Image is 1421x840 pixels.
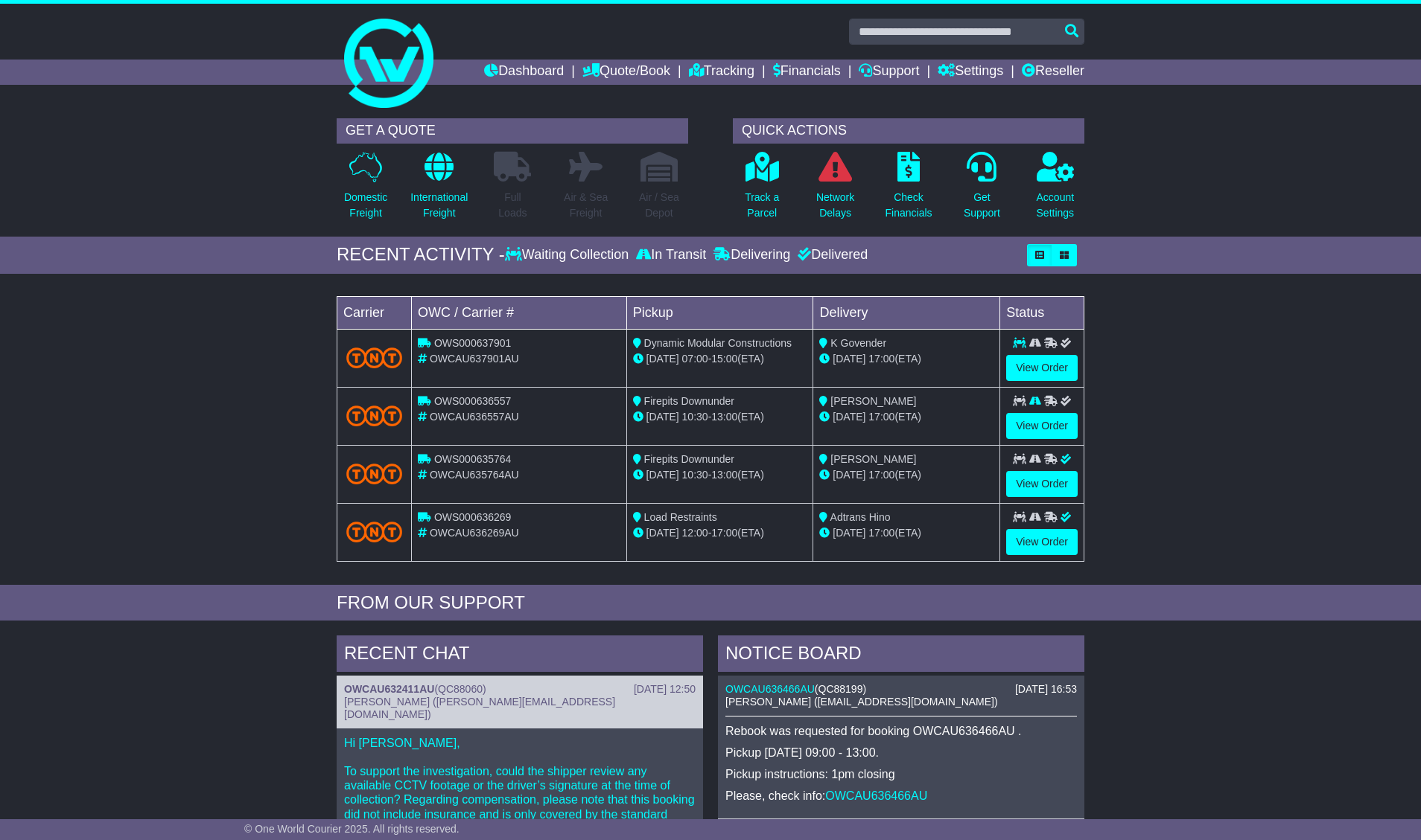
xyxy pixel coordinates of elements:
[825,789,927,802] a: OWCAU636466AU
[833,411,865,423] span: [DATE]
[633,525,807,541] div: - (ETA)
[634,683,696,696] div: [DATE] 12:50
[346,464,402,484] img: TNT_Domestic.png
[626,296,813,329] td: Pickup
[1006,529,1078,555] a: View Order
[963,151,1001,229] a: GetSupport
[711,469,737,481] span: 13:00
[830,453,916,465] span: [PERSON_NAME]
[1022,60,1084,85] a: Reseller
[337,635,703,676] div: RECENT CHAT
[644,453,734,465] span: Firepits Downunder
[1006,413,1078,439] a: View Order
[646,527,679,539] span: [DATE]
[725,683,815,695] a: OWCAU636466AU
[644,337,792,349] span: Dynamic Modular Constructions
[1036,151,1075,229] a: AccountSettings
[434,395,512,407] span: OWS000636557
[819,351,994,367] div: (ETA)
[725,696,998,708] span: [PERSON_NAME] ([EMAIL_ADDRESS][DOMAIN_NAME])
[633,351,807,367] div: - (ETA)
[830,511,891,523] span: Adtrans Hino
[632,247,710,263] div: In Transit
[1015,683,1077,696] div: [DATE] 16:53
[1006,355,1078,381] a: View Order
[725,724,1077,738] p: Rebook was requested for booking OWCAU636466AU .
[244,823,460,835] span: © One World Courier 2025. All rights reserved.
[646,353,679,365] span: [DATE]
[582,60,670,85] a: Quote/Book
[818,683,863,695] span: QC88199
[1037,190,1075,221] p: Account Settings
[430,527,519,539] span: OWCAU636269AU
[868,411,894,423] span: 17:00
[830,337,886,349] span: K Govender
[682,469,708,481] span: 10:30
[344,190,387,221] p: Domestic Freight
[505,247,632,263] div: Waiting Collection
[1000,296,1084,329] td: Status
[886,190,932,221] p: Check Financials
[438,683,483,695] span: QC88060
[725,767,1077,781] p: Pickup instructions: 1pm closing
[434,337,512,349] span: OWS000637901
[813,296,1000,329] td: Delivery
[1006,471,1078,497] a: View Order
[833,527,865,539] span: [DATE]
[868,527,894,539] span: 17:00
[346,522,402,542] img: TNT_Domestic.png
[337,244,505,266] div: RECENT ACTIVITY -
[830,395,916,407] span: [PERSON_NAME]
[819,525,994,541] div: (ETA)
[711,527,737,539] span: 17:00
[868,469,894,481] span: 17:00
[725,683,1077,696] div: ( )
[646,411,679,423] span: [DATE]
[410,190,468,221] p: International Freight
[682,353,708,365] span: 07:00
[337,296,412,329] td: Carrier
[819,409,994,425] div: (ETA)
[682,411,708,423] span: 10:30
[644,395,734,407] span: Firepits Downunder
[773,60,841,85] a: Financials
[434,453,512,465] span: OWS000635764
[682,527,708,539] span: 12:00
[430,353,519,365] span: OWCAU637901AU
[434,511,512,523] span: OWS000636269
[644,511,717,523] span: Load Restraints
[885,151,933,229] a: CheckFinancials
[343,151,388,229] a: DomesticFreight
[725,789,1077,803] p: Please, check info:
[711,411,737,423] span: 13:00
[833,469,865,481] span: [DATE]
[344,683,434,695] a: OWCAU632411AU
[744,151,780,229] a: Track aParcel
[484,60,564,85] a: Dashboard
[410,151,468,229] a: InternationalFreight
[430,469,519,481] span: OWCAU635764AU
[346,405,402,426] img: TNT_Domestic.png
[733,118,1084,144] div: QUICK ACTIONS
[346,347,402,368] img: TNT_Domestic.png
[833,353,865,365] span: [DATE]
[430,411,519,423] span: OWCAU636557AU
[633,467,807,483] div: - (ETA)
[646,469,679,481] span: [DATE]
[964,190,1000,221] p: Get Support
[859,60,919,85] a: Support
[344,683,696,696] div: ( )
[412,296,627,329] td: OWC / Carrier #
[718,635,1084,676] div: NOTICE BOARD
[816,151,855,229] a: NetworkDelays
[745,190,779,221] p: Track a Parcel
[337,118,688,144] div: GET A QUOTE
[337,592,1084,614] div: FROM OUR SUPPORT
[344,696,615,720] span: [PERSON_NAME] ([PERSON_NAME][EMAIL_ADDRESS][DOMAIN_NAME])
[564,190,608,221] p: Air & Sea Freight
[633,409,807,425] div: - (ETA)
[639,190,679,221] p: Air / Sea Depot
[725,746,1077,760] p: Pickup [DATE] 09:00 - 13:00.
[710,247,794,263] div: Delivering
[819,467,994,483] div: (ETA)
